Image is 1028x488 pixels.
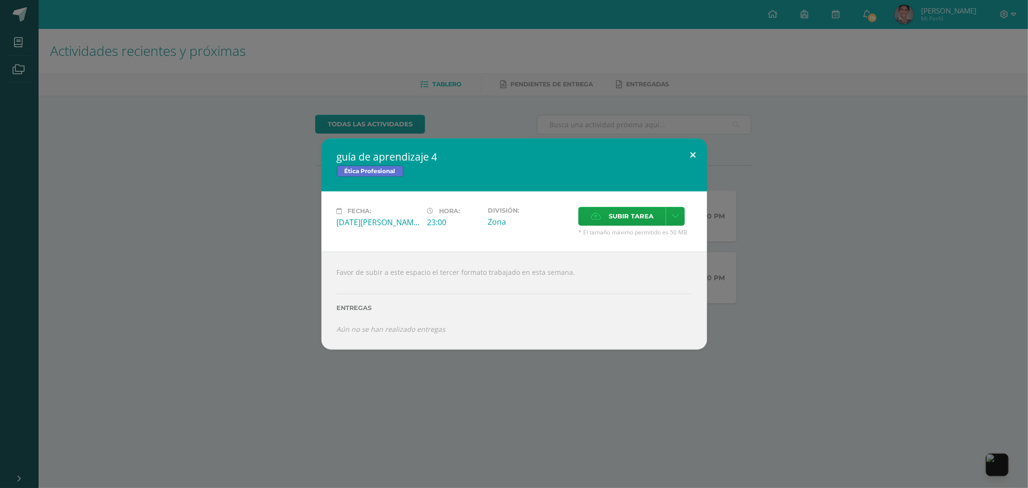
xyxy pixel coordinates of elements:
span: Fecha: [348,207,372,215]
span: * El tamaño máximo permitido es 50 MB [578,228,692,236]
label: Entregas [337,304,692,312]
span: Subir tarea [609,207,654,225]
div: 23:00 [427,217,480,228]
label: División: [488,207,571,214]
span: Ética Profesional [337,165,403,177]
h2: guía de aprendizaje 4 [337,150,692,163]
span: Hora: [440,207,460,215]
button: Close (Esc) [680,138,707,171]
div: [DATE][PERSON_NAME] [337,217,420,228]
i: Aún no se han realizado entregas [337,325,446,334]
div: Favor de subir a este espacio el tercer formato trabajado en esta semana. [321,252,707,349]
div: Zona [488,217,571,227]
